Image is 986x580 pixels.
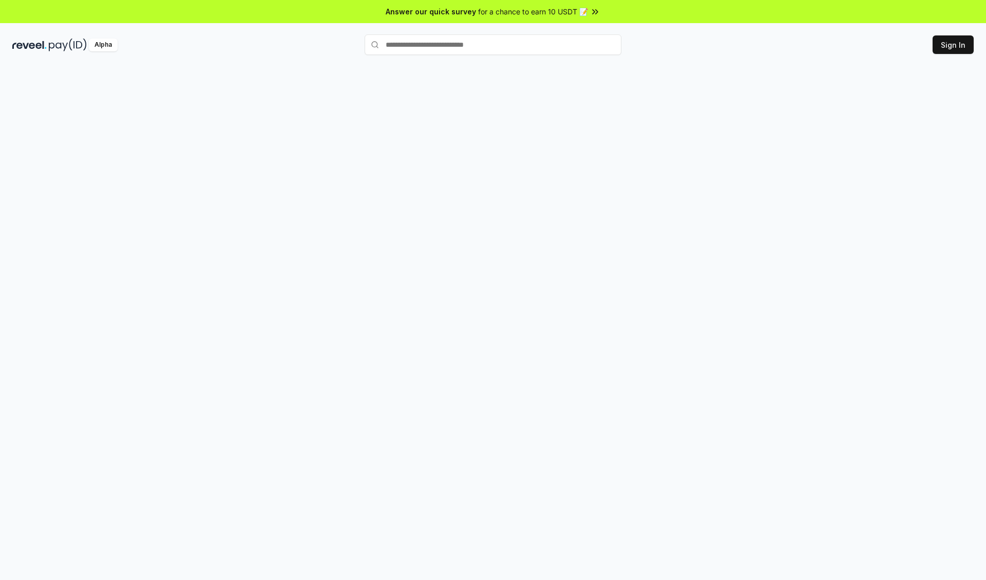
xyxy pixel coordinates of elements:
span: for a chance to earn 10 USDT 📝 [478,6,588,17]
button: Sign In [933,35,974,54]
img: pay_id [49,39,87,51]
img: reveel_dark [12,39,47,51]
span: Answer our quick survey [386,6,476,17]
div: Alpha [89,39,118,51]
